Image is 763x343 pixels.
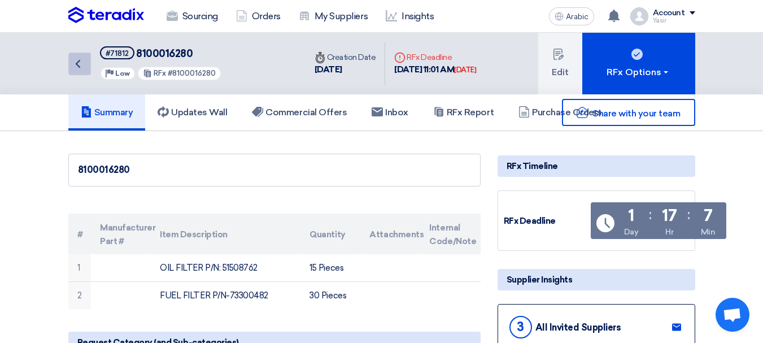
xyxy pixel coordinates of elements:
button: RFx Options [582,33,695,94]
font: 2 [77,290,82,301]
font: : [649,206,652,223]
font: 8100016280 [136,47,193,60]
font: Edit [552,67,569,77]
font: RFx [154,69,166,77]
font: Internal Code/Note [429,223,476,246]
a: Summary [68,94,146,131]
a: Purchase Orders [506,94,614,131]
button: Edit [538,33,582,94]
font: Supplier Insights [507,275,573,285]
h5: 8100016280 [100,46,222,60]
font: 1 [628,206,634,225]
font: Share with your team [592,108,680,119]
font: 17 [662,206,677,225]
a: Sourcing [158,4,227,29]
font: [DATE] [454,66,476,74]
font: 8100016280 [78,164,130,175]
font: #71812 [106,49,129,58]
font: : [687,206,690,223]
img: profile_test.png [630,7,648,25]
font: Creation Date [327,53,376,62]
font: # [77,229,83,240]
font: Attachments [369,229,424,240]
font: Hr [665,227,673,237]
font: Quantity [309,229,345,240]
a: Orders [227,4,290,29]
font: RFx Timeline [507,161,558,171]
font: Inbox [385,107,408,118]
font: Insights [402,11,434,21]
font: 7 [704,206,713,225]
font: 15 Pieces [309,263,343,273]
font: [DATE] 11:01 AM [394,64,454,75]
font: #8100016280 [168,69,216,77]
font: Yasir [653,17,666,24]
font: Updates Wall [171,107,227,118]
a: Insights [377,4,443,29]
div: Open chat [716,298,749,332]
font: Summary [94,107,133,118]
font: RFx Report [447,107,494,118]
font: RFx Deadline [504,216,556,226]
font: All Invited Suppliers [535,322,621,333]
a: Commercial Offers [239,94,359,131]
font: OIL FILTER P/N: 51508762 [160,263,257,273]
a: Inbox [359,94,421,131]
img: Teradix logo [68,7,144,24]
a: My Suppliers [290,4,377,29]
font: Orders [252,11,281,21]
a: Updates Wall [145,94,239,131]
a: RFx Report [421,94,506,131]
font: Day [624,227,639,237]
font: RFx Options [607,67,661,77]
font: FUEL FILTER P/N-73300482 [160,290,268,301]
font: RFx Deadline [407,53,452,62]
font: 3 [517,319,524,335]
font: Manufacturer Part # [100,223,155,246]
font: [DATE] [315,64,342,75]
font: 1 [77,263,80,273]
font: 30 Pieces [309,290,346,301]
button: Arabic [549,7,594,25]
font: Arabic [566,12,588,21]
font: Sourcing [182,11,218,21]
font: Account [653,8,685,18]
font: Min [701,227,716,237]
font: Commercial Offers [265,107,347,118]
font: Low [115,70,130,77]
font: Item Description [160,229,227,240]
font: My Suppliers [315,11,368,21]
